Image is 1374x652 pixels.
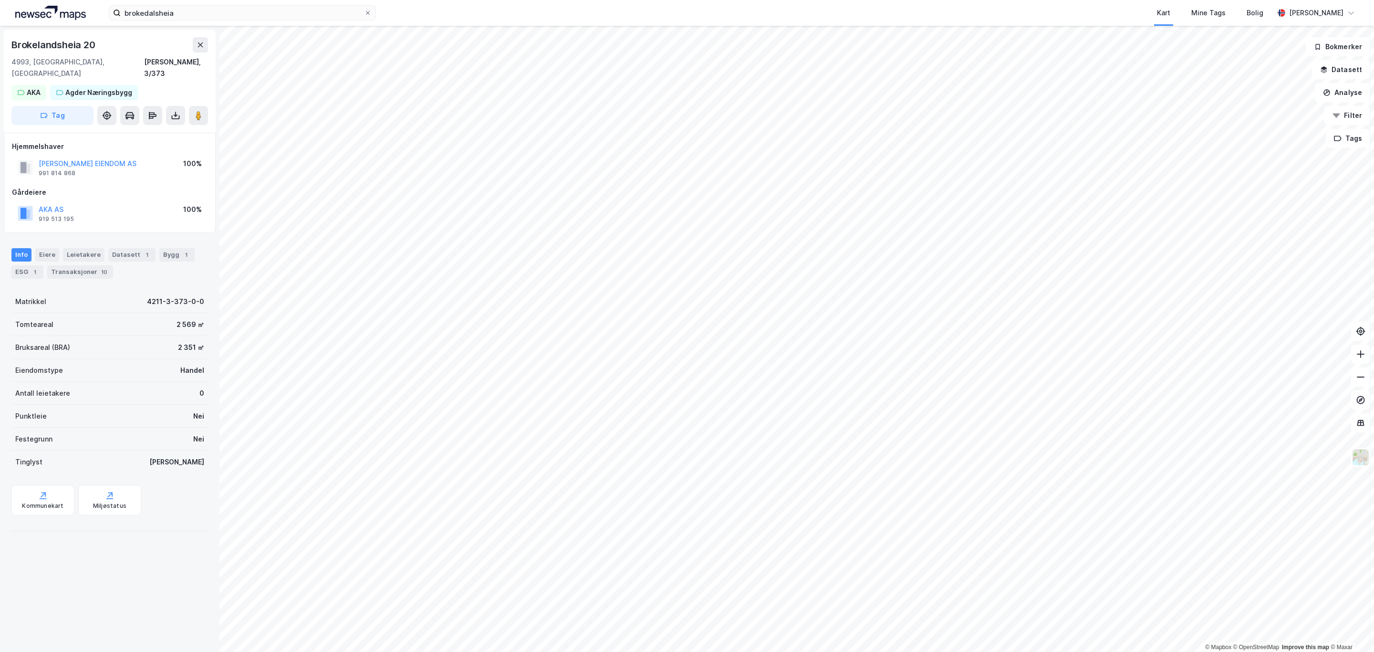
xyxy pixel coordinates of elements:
div: Bolig [1247,7,1263,19]
div: Leietakere [63,248,104,262]
input: Søk på adresse, matrikkel, gårdeiere, leietakere eller personer [121,6,364,20]
div: Eiere [35,248,59,262]
div: 0 [199,388,204,399]
div: 4993, [GEOGRAPHIC_DATA], [GEOGRAPHIC_DATA] [11,56,144,79]
div: Matrikkel [15,296,46,307]
button: Tag [11,106,94,125]
div: AKA [27,87,41,98]
div: 2 569 ㎡ [177,319,204,330]
img: logo.a4113a55bc3d86da70a041830d287a7e.svg [15,6,86,20]
div: [PERSON_NAME] [1289,7,1343,19]
button: Bokmerker [1306,37,1370,56]
div: 1 [181,250,191,260]
div: 100% [183,158,202,169]
button: Tags [1326,129,1370,148]
div: Bygg [159,248,195,262]
div: Datasett [108,248,156,262]
div: Eiendomstype [15,365,63,376]
img: Z [1352,448,1370,466]
div: Gårdeiere [12,187,208,198]
div: Kommunekart [22,502,63,510]
div: Info [11,248,31,262]
button: Filter [1324,106,1370,125]
div: ESG [11,265,43,279]
div: 10 [99,267,109,277]
div: Miljøstatus [93,502,126,510]
div: 4211-3-373-0-0 [147,296,204,307]
div: [PERSON_NAME] [149,456,204,468]
a: Improve this map [1282,644,1329,651]
div: Transaksjoner [47,265,113,279]
div: Punktleie [15,410,47,422]
div: 991 814 868 [39,169,75,177]
div: Tinglyst [15,456,42,468]
div: 100% [183,204,202,215]
iframe: Chat Widget [1326,606,1374,652]
button: Datasett [1312,60,1370,79]
div: Tomteareal [15,319,53,330]
div: Festegrunn [15,433,52,445]
div: Hjemmelshaver [12,141,208,152]
div: 2 351 ㎡ [178,342,204,353]
div: 1 [30,267,40,277]
div: Bruksareal (BRA) [15,342,70,353]
div: Mine Tags [1191,7,1226,19]
div: [PERSON_NAME], 3/373 [144,56,208,79]
div: Nei [193,433,204,445]
div: Brokelandsheia 20 [11,37,97,53]
div: 919 513 195 [39,215,74,223]
a: OpenStreetMap [1233,644,1280,651]
button: Analyse [1315,83,1370,102]
div: 1 [142,250,152,260]
div: Handel [180,365,204,376]
div: Kart [1157,7,1170,19]
a: Mapbox [1205,644,1231,651]
div: Nei [193,410,204,422]
div: Agder Næringsbygg [65,87,132,98]
div: Antall leietakere [15,388,70,399]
